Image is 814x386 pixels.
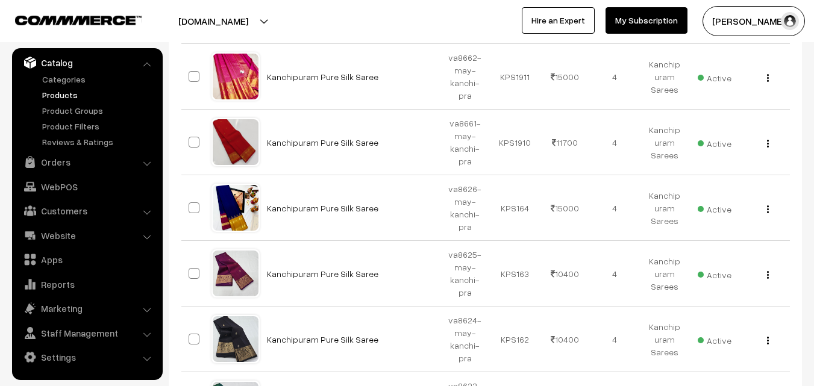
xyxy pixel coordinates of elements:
[490,44,540,110] td: KPS1911
[698,69,731,84] span: Active
[440,307,490,372] td: va8624-may-kanchi-pra
[767,337,769,344] img: Menu
[15,151,158,173] a: Orders
[590,44,640,110] td: 4
[267,72,378,82] a: Kanchipuram Pure Silk Saree
[606,7,687,34] a: My Subscription
[15,249,158,270] a: Apps
[136,6,290,36] button: [DOMAIN_NAME]
[540,175,590,241] td: 15000
[698,266,731,281] span: Active
[15,16,142,25] img: COMMMERCE
[640,307,690,372] td: Kanchipuram Sarees
[540,307,590,372] td: 10400
[15,297,158,319] a: Marketing
[640,44,690,110] td: Kanchipuram Sarees
[39,89,158,101] a: Products
[640,175,690,241] td: Kanchipuram Sarees
[590,307,640,372] td: 4
[540,44,590,110] td: 15000
[15,322,158,344] a: Staff Management
[15,200,158,222] a: Customers
[490,307,540,372] td: KPS162
[490,110,540,175] td: KPS1910
[698,200,731,216] span: Active
[267,334,378,344] a: Kanchipuram Pure Silk Saree
[490,175,540,241] td: KPS164
[15,273,158,295] a: Reports
[640,241,690,307] td: Kanchipuram Sarees
[590,241,640,307] td: 4
[590,110,640,175] td: 4
[440,175,490,241] td: va8626-may-kanchi-pra
[540,110,590,175] td: 11700
[15,12,121,26] a: COMMMERCE
[698,331,731,347] span: Active
[39,73,158,86] a: Categories
[440,241,490,307] td: va8625-may-kanchi-pra
[698,134,731,150] span: Active
[39,135,158,148] a: Reviews & Ratings
[540,241,590,307] td: 10400
[767,74,769,82] img: Menu
[490,241,540,307] td: KPS163
[440,110,490,175] td: va8661-may-kanchi-pra
[15,52,158,73] a: Catalog
[15,346,158,368] a: Settings
[781,12,799,30] img: user
[15,176,158,198] a: WebPOS
[767,205,769,213] img: Menu
[440,44,490,110] td: va8662-may-kanchi-pra
[767,271,769,279] img: Menu
[39,104,158,117] a: Product Groups
[15,225,158,246] a: Website
[267,137,378,148] a: Kanchipuram Pure Silk Saree
[767,140,769,148] img: Menu
[703,6,805,36] button: [PERSON_NAME]
[39,120,158,132] a: Product Filters
[267,269,378,279] a: Kanchipuram Pure Silk Saree
[267,203,378,213] a: Kanchipuram Pure Silk Saree
[522,7,595,34] a: Hire an Expert
[590,175,640,241] td: 4
[640,110,690,175] td: Kanchipuram Sarees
